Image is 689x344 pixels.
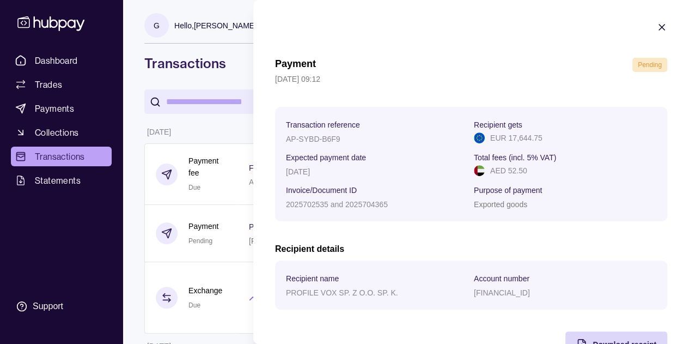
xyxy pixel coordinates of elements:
p: Recipient name [286,274,339,283]
img: eu [474,132,485,143]
p: [DATE] 09:12 [275,73,667,85]
h2: Recipient details [275,243,667,255]
h1: Payment [275,58,316,72]
p: Invoice/Document ID [286,186,357,195]
p: AED 52.50 [490,165,527,177]
p: 2025702535 and 2025704365 [286,200,388,209]
p: Transaction reference [286,120,360,129]
p: EUR 17,644.75 [490,132,542,144]
img: ae [474,165,485,176]
p: Account number [474,274,529,283]
p: Recipient gets [474,120,522,129]
p: [FINANCIAL_ID] [474,288,530,297]
p: Expected payment date [286,153,366,162]
p: AP-SYBD-B6F9 [286,135,340,143]
p: [DATE] [286,167,310,176]
p: Total fees (incl. 5% VAT) [474,153,556,162]
p: PROFILE VOX SP. Z O.O. SP. K. [286,288,398,297]
p: Purpose of payment [474,186,542,195]
span: Pending [638,61,662,69]
p: Exported goods [474,200,527,209]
